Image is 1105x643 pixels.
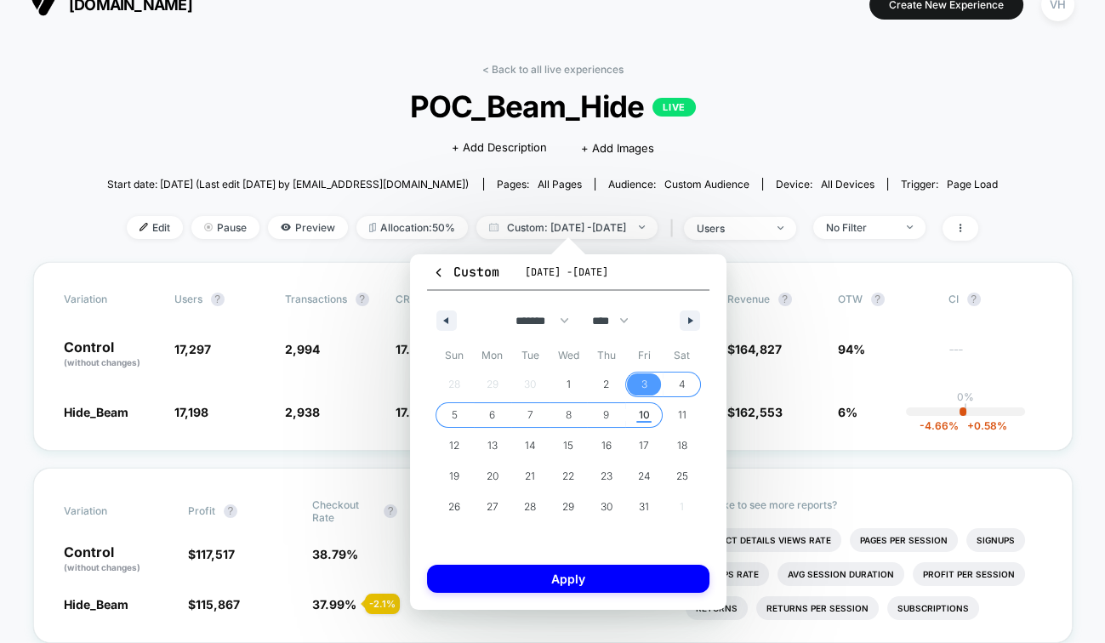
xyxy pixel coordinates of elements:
span: 29 [562,492,574,522]
span: CI [948,293,1042,306]
button: 25 [663,461,701,492]
button: 30 [587,492,625,522]
span: Transactions [285,293,347,305]
span: 13 [487,430,498,461]
li: Subscriptions [887,596,979,620]
span: 27 [487,492,498,522]
span: (without changes) [64,562,140,572]
span: Page Load [947,178,998,191]
button: 11 [663,400,701,430]
li: Profit Per Session [913,562,1025,586]
button: 8 [550,400,588,430]
span: 14 [525,430,536,461]
span: 4 [679,369,686,400]
span: Start date: [DATE] (Last edit [DATE] by [EMAIL_ADDRESS][DOMAIN_NAME]) [107,178,469,191]
span: 5 [452,400,458,430]
button: 10 [625,400,664,430]
button: 6 [474,400,512,430]
span: 19 [449,461,459,492]
div: - 2.1 % [365,594,400,614]
li: Returns Per Session [756,596,879,620]
span: Checkout Rate [312,498,375,524]
span: 26 [448,492,460,522]
button: 7 [511,400,550,430]
button: 16 [587,430,625,461]
div: Trigger: [901,178,998,191]
span: 31 [639,492,649,522]
button: 29 [550,492,588,522]
button: 23 [587,461,625,492]
span: all devices [821,178,874,191]
span: 15 [563,430,573,461]
span: POC_Beam_Hide [151,88,954,124]
span: 18 [677,430,687,461]
span: 9 [603,400,609,430]
button: 31 [625,492,664,522]
button: 13 [474,430,512,461]
button: 17 [625,430,664,461]
span: 164,827 [735,342,782,356]
button: ? [356,293,369,306]
span: --- [948,344,1042,369]
span: (without changes) [64,357,140,367]
button: ? [211,293,225,306]
button: 14 [511,430,550,461]
button: ? [778,293,792,306]
span: all pages [538,178,582,191]
img: calendar [489,223,498,231]
span: Preview [268,216,348,239]
button: 5 [436,400,474,430]
span: Variation [64,293,157,306]
button: 21 [511,461,550,492]
span: Hide_Beam [64,597,128,612]
button: 9 [587,400,625,430]
span: 6% [838,405,857,419]
span: 2,994 [285,342,320,356]
span: 10 [639,400,650,430]
button: Custom[DATE] -[DATE] [427,263,709,291]
img: rebalance [369,223,376,232]
img: end [204,223,213,231]
span: 25 [676,461,688,492]
span: 3 [641,369,647,400]
img: end [639,225,645,229]
span: Pause [191,216,259,239]
span: Custom: [DATE] - [DATE] [476,216,658,239]
span: [DATE] - [DATE] [525,265,608,279]
span: Wed [550,342,588,369]
span: 37.99 % [312,597,356,612]
span: 2 [603,369,609,400]
span: 24 [638,461,651,492]
span: 8 [565,400,571,430]
button: ? [224,504,237,518]
img: edit [140,223,148,231]
span: Custom Audience [664,178,749,191]
span: 20 [487,461,498,492]
button: 2 [587,369,625,400]
a: < Back to all live experiences [482,63,624,76]
img: end [777,226,783,230]
span: Variation [64,498,157,524]
span: 38.79 % [312,547,358,561]
span: 1 [566,369,570,400]
button: ? [967,293,981,306]
span: 17,297 [174,342,211,356]
span: Custom [432,264,499,281]
li: Pages Per Session [850,528,958,552]
span: Allocation: 50% [356,216,468,239]
p: Control [64,545,171,574]
span: $ [188,597,240,612]
span: 2,938 [285,405,320,419]
span: 28 [524,492,536,522]
p: | [964,403,967,416]
span: 7 [527,400,533,430]
li: Signups [966,528,1025,552]
button: 28 [511,492,550,522]
span: 162,553 [735,405,783,419]
span: $ [188,547,235,561]
span: 16 [601,430,612,461]
button: 18 [663,430,701,461]
span: users [174,293,202,305]
span: Thu [587,342,625,369]
span: $ [727,342,782,356]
